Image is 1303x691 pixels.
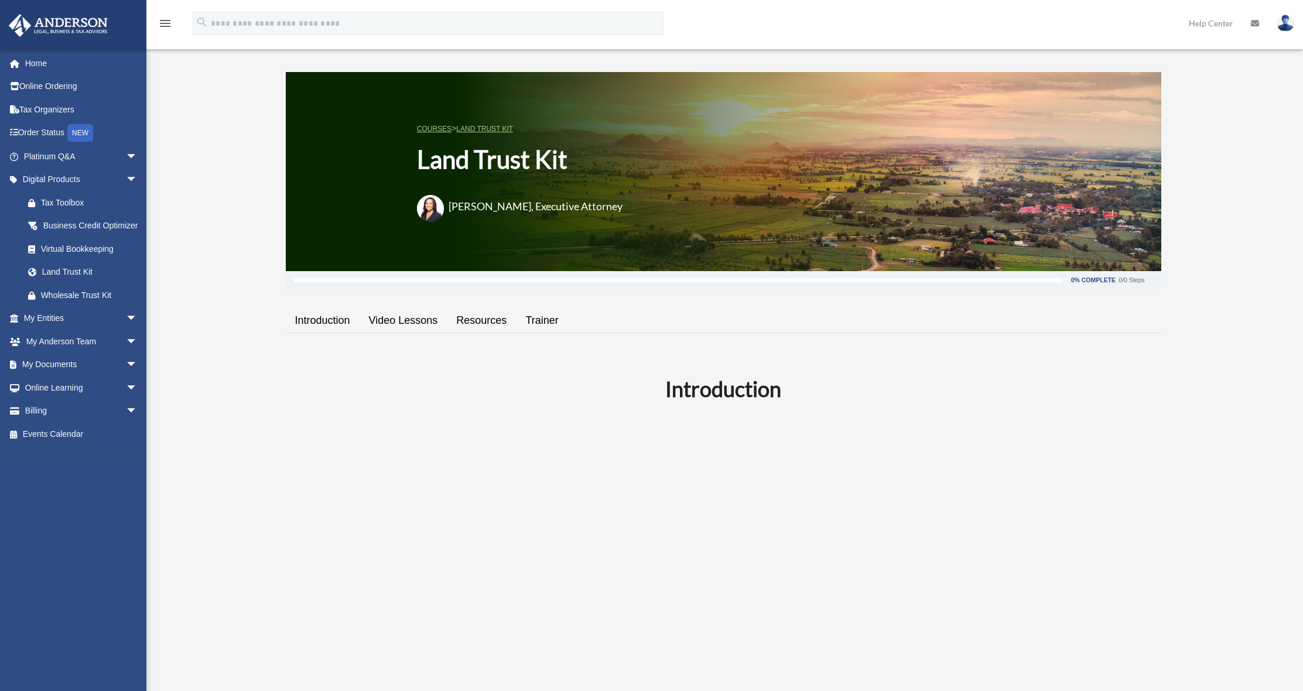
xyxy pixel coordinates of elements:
[417,125,452,133] a: COURSES
[5,14,111,37] img: Anderson Advisors Platinum Portal
[8,353,155,377] a: My Documentsarrow_drop_down
[126,145,149,169] span: arrow_drop_down
[41,288,141,303] div: Wholesale Trust Kit
[41,196,141,210] div: Tax Toolbox
[16,191,155,214] a: Tax Toolbox
[41,265,135,279] div: Land Trust Kit
[1071,277,1116,283] div: 0% Complete
[447,304,516,337] a: Resources
[8,307,155,330] a: My Entitiesarrow_drop_down
[16,214,155,238] a: Business Credit Optimizer
[1119,277,1144,283] div: 0/0 Steps
[417,121,637,136] p: >
[126,353,149,377] span: arrow_drop_down
[196,16,208,29] i: search
[360,304,447,337] a: Video Lessons
[456,125,513,133] a: Land Trust Kit
[16,283,155,307] a: Wholesale Trust Kit
[41,242,141,256] div: Virtual Bookkeeping
[286,304,360,337] a: Introduction
[293,374,1154,403] h2: Introduction
[8,145,155,168] a: Platinum Q&Aarrow_drop_down
[8,422,155,446] a: Events Calendar
[8,75,155,98] a: Online Ordering
[8,168,155,191] a: Digital Productsarrow_drop_down
[417,195,444,222] img: Amanda-Wylanda.png
[126,168,149,192] span: arrow_drop_down
[67,124,93,142] div: NEW
[126,307,149,331] span: arrow_drop_down
[8,376,155,399] a: Online Learningarrow_drop_down
[449,199,623,214] h3: [PERSON_NAME], Executive Attorney
[417,142,637,177] h1: Land Trust Kit
[8,121,155,145] a: Order StatusNEW
[126,330,149,354] span: arrow_drop_down
[516,304,567,337] a: Trainer
[16,237,155,261] a: Virtual Bookkeeping
[8,330,155,353] a: My Anderson Teamarrow_drop_down
[126,376,149,400] span: arrow_drop_down
[8,52,155,75] a: Home
[8,98,155,121] a: Tax Organizers
[8,399,155,423] a: Billingarrow_drop_down
[158,16,172,30] i: menu
[16,261,149,284] a: Land Trust Kit
[126,399,149,423] span: arrow_drop_down
[41,218,141,233] div: Business Credit Optimizer
[158,20,172,30] a: menu
[1277,15,1294,32] img: User Pic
